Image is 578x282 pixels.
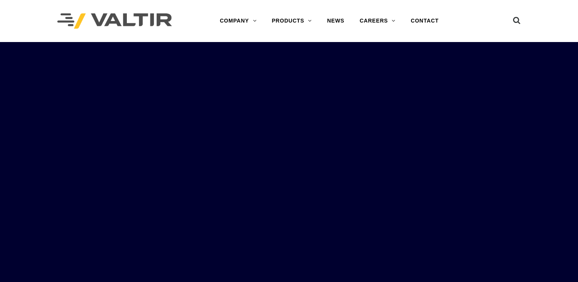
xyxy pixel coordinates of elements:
a: COMPANY [212,13,264,29]
a: PRODUCTS [264,13,319,29]
a: CAREERS [352,13,403,29]
a: CONTACT [403,13,446,29]
img: Valtir [57,13,172,29]
a: NEWS [319,13,352,29]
